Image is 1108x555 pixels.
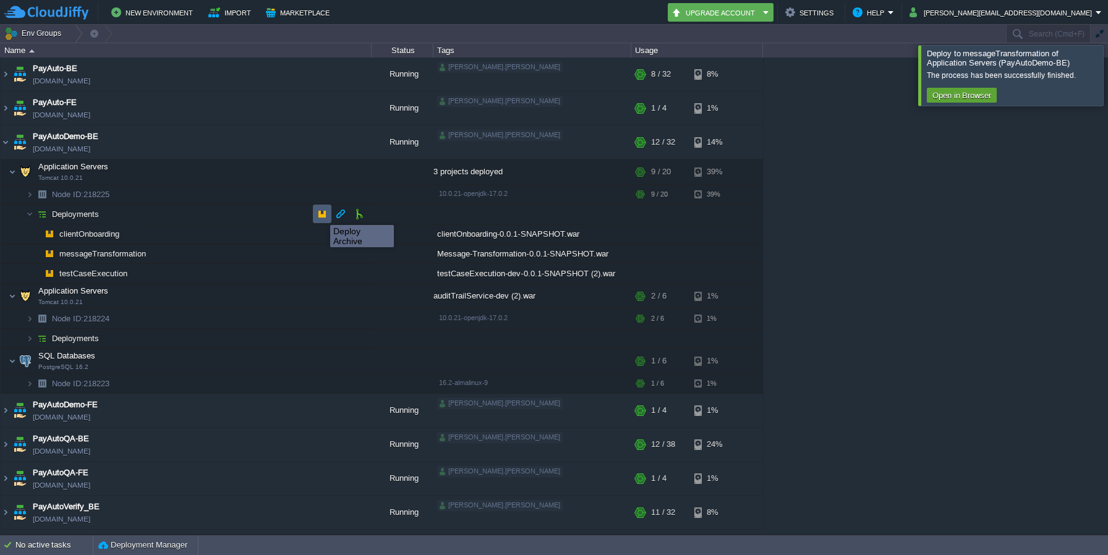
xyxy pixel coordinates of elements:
img: AMDAwAAAACH5BAEAAAAALAAAAAABAAEAAAICRAEAOw== [26,205,33,224]
a: PayAutoQA-BE [33,433,89,445]
span: Node ID: [52,379,83,388]
div: clientOnboarding-0.0.1-SNAPSHOT.war [433,224,631,244]
div: 1 / 6 [651,374,664,393]
span: Deploy to messageTransformation of Application Servers (PayAutoDemo-BE) [927,49,1070,67]
a: Node ID:218224 [51,313,111,324]
button: [PERSON_NAME][EMAIL_ADDRESS][DOMAIN_NAME] [910,5,1096,20]
a: clientOnboarding [58,229,121,239]
img: AMDAwAAAACH5BAEAAAAALAAAAAABAAEAAAICRAEAOw== [33,224,41,244]
img: AMDAwAAAACH5BAEAAAAALAAAAAABAAEAAAICRAEAOw== [41,244,58,263]
div: [PERSON_NAME].[PERSON_NAME] [437,432,563,443]
button: Marketplace [266,5,333,20]
div: No active tasks [15,535,93,555]
img: AMDAwAAAACH5BAEAAAAALAAAAAABAAEAAAICRAEAOw== [1,428,11,461]
button: Open in Browser [929,90,995,101]
span: 218225 [51,189,111,200]
div: [PERSON_NAME].[PERSON_NAME] [437,500,563,511]
div: 1 / 4 [651,394,667,427]
img: AMDAwAAAACH5BAEAAAAALAAAAAABAAEAAAICRAEAOw== [1,462,11,495]
div: Usage [632,43,762,57]
img: AMDAwAAAACH5BAEAAAAALAAAAAABAAEAAAICRAEAOw== [9,284,16,308]
div: Tags [434,43,631,57]
span: 16.2-almalinux-9 [439,379,488,386]
img: AMDAwAAAACH5BAEAAAAALAAAAAABAAEAAAICRAEAOw== [1,496,11,529]
img: AMDAwAAAACH5BAEAAAAALAAAAAABAAEAAAICRAEAOw== [26,374,33,393]
img: AMDAwAAAACH5BAEAAAAALAAAAAABAAEAAAICRAEAOw== [11,496,28,529]
span: Node ID: [52,314,83,323]
div: 8% [694,57,735,91]
span: Node ID: [52,190,83,199]
div: 39% [694,185,735,204]
div: 1 / 6 [651,349,667,373]
div: Running [372,91,433,125]
div: Running [372,462,433,495]
div: 11 / 32 [651,496,675,529]
div: Name [1,43,371,57]
img: AMDAwAAAACH5BAEAAAAALAAAAAABAAEAAAICRAEAOw== [11,428,28,461]
div: Running [372,428,433,461]
div: Running [372,125,433,159]
div: [PERSON_NAME].[PERSON_NAME] [437,398,563,409]
span: 218223 [51,378,111,389]
img: AMDAwAAAACH5BAEAAAAALAAAAAABAAEAAAICRAEAOw== [11,462,28,495]
div: 8% [694,496,735,529]
a: Application ServersTomcat 10.0.21 [37,286,110,295]
div: auditTrailService-dev (2).war [433,284,631,308]
a: PayAutoQA-FE [33,467,88,479]
img: AMDAwAAAACH5BAEAAAAALAAAAAABAAEAAAICRAEAOw== [17,349,34,373]
img: AMDAwAAAACH5BAEAAAAALAAAAAABAAEAAAICRAEAOw== [1,394,11,427]
div: Running [372,57,433,91]
img: AMDAwAAAACH5BAEAAAAALAAAAAABAAEAAAICRAEAOw== [33,374,51,393]
span: PayAutoDemo-BE [33,130,98,143]
button: New Environment [111,5,197,20]
div: 9 / 20 [651,159,671,184]
span: Tomcat 10.0.21 [38,299,83,306]
a: PayAuto-BE [33,62,77,75]
img: AMDAwAAAACH5BAEAAAAALAAAAAABAAEAAAICRAEAOw== [1,125,11,159]
div: [PERSON_NAME].[PERSON_NAME] [437,62,563,73]
div: 1 / 4 [651,462,667,495]
a: SQL DatabasesPostgreSQL 16.2 [37,351,97,360]
a: Node ID:218223 [51,378,111,389]
span: SQL Databases [37,350,97,361]
span: Tomcat 10.0.21 [38,174,83,182]
div: 1 / 4 [651,91,667,125]
div: [PERSON_NAME].[PERSON_NAME] [437,466,563,477]
div: 12 / 38 [651,428,675,461]
a: [DOMAIN_NAME] [33,479,90,491]
div: 1% [694,374,735,393]
span: PayAuto-FE [33,96,77,109]
a: Deployments [51,209,101,219]
button: Help [853,5,888,20]
a: testCaseExecution [58,268,129,279]
button: Env Groups [4,25,66,42]
div: 24% [694,428,735,461]
a: [DOMAIN_NAME] [33,75,90,87]
img: AMDAwAAAACH5BAEAAAAALAAAAAABAAEAAAICRAEAOw== [17,284,34,308]
img: AMDAwAAAACH5BAEAAAAALAAAAAABAAEAAAICRAEAOw== [33,309,51,328]
div: The process has been successfully finished. [927,70,1100,80]
div: [PERSON_NAME].[PERSON_NAME] [437,130,563,141]
div: Running [372,394,433,427]
span: [DOMAIN_NAME] [33,513,90,525]
button: Import [208,5,255,20]
img: AMDAwAAAACH5BAEAAAAALAAAAAABAAEAAAICRAEAOw== [41,264,58,283]
img: AMDAwAAAACH5BAEAAAAALAAAAAABAAEAAAICRAEAOw== [1,91,11,125]
span: 10.0.21-openjdk-17.0.2 [439,314,508,321]
a: PayAutoVerify_BE [33,501,100,513]
div: 1% [694,462,735,495]
div: Deploy Archive [333,226,391,246]
img: AMDAwAAAACH5BAEAAAAALAAAAAABAAEAAAICRAEAOw== [33,244,41,263]
div: 14% [694,125,735,159]
div: 2 / 6 [651,284,667,308]
div: [PERSON_NAME].[PERSON_NAME] [437,96,563,107]
a: [DOMAIN_NAME] [33,411,90,423]
a: [DOMAIN_NAME] [33,143,90,155]
a: Application ServersTomcat 10.0.21 [37,162,110,171]
img: AMDAwAAAACH5BAEAAAAALAAAAAABAAEAAAICRAEAOw== [26,185,33,204]
img: AMDAwAAAACH5BAEAAAAALAAAAAABAAEAAAICRAEAOw== [26,329,33,348]
a: Deployments [51,333,101,344]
